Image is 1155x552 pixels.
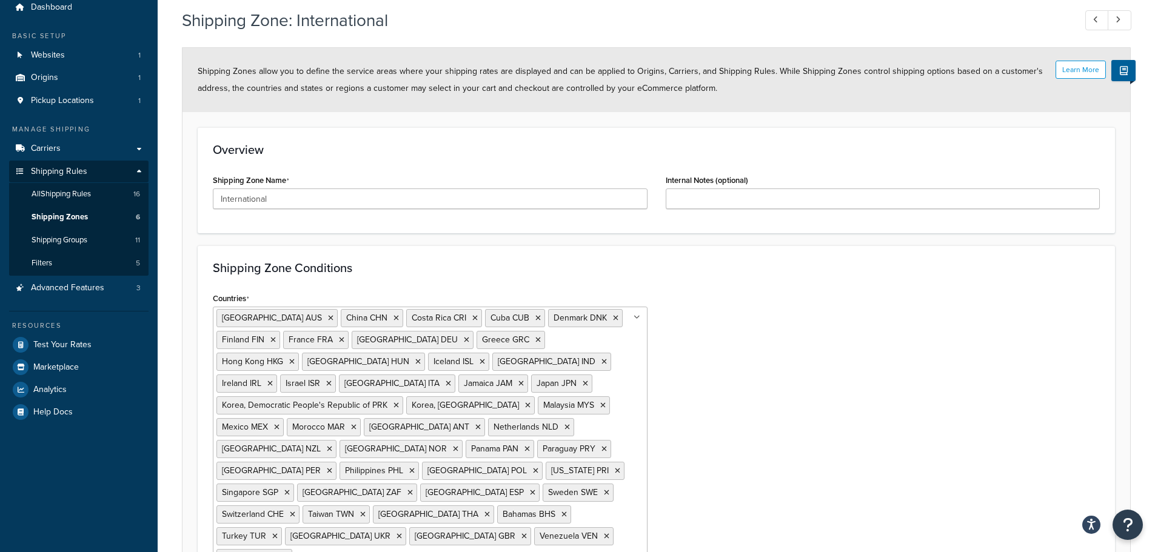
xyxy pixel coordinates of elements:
span: All Shipping Rules [32,189,91,199]
a: Test Your Rates [9,334,149,356]
span: [GEOGRAPHIC_DATA] NOR [345,442,447,455]
li: Shipping Groups [9,229,149,251]
span: Carriers [31,144,61,154]
span: 16 [133,189,140,199]
span: Filters [32,258,52,268]
span: Greece GRC [482,333,529,346]
span: Dashboard [31,2,72,13]
span: Iceland ISL [434,355,474,368]
span: [GEOGRAPHIC_DATA] POL [427,464,527,477]
span: Jamaica JAM [464,377,512,390]
span: Cuba CUB [490,311,529,324]
span: 1 [138,50,141,61]
button: Learn More [1056,61,1106,79]
div: Resources [9,321,149,331]
span: [GEOGRAPHIC_DATA] AUS [222,311,322,324]
div: Manage Shipping [9,124,149,135]
span: Denmark DNK [554,311,607,324]
span: Costa Rica CRI [412,311,466,324]
span: Analytics [33,385,67,395]
a: Analytics [9,379,149,401]
span: Taiwan TWN [308,508,354,520]
li: Filters [9,252,149,274]
span: Venezuela VEN [540,530,598,542]
li: Websites [9,44,149,67]
a: Carriers [9,138,149,160]
span: [GEOGRAPHIC_DATA] THA [378,508,478,520]
a: Marketplace [9,356,149,378]
span: Shipping Rules [31,167,87,177]
span: [GEOGRAPHIC_DATA] UKR [290,530,390,542]
a: Advanced Features3 [9,277,149,299]
span: Israel ISR [286,377,320,390]
span: Marketplace [33,362,79,373]
span: Finland FIN [222,333,264,346]
span: [GEOGRAPHIC_DATA] NZL [222,442,321,455]
span: Bahamas BHS [503,508,555,520]
li: Shipping Rules [9,161,149,276]
a: Filters5 [9,252,149,274]
span: [US_STATE] PRI [551,464,609,477]
a: Next Record [1108,10,1131,30]
button: Show Help Docs [1111,60,1136,81]
span: Sweden SWE [548,486,598,499]
span: Shipping Zones [32,212,88,222]
span: Turkey TUR [222,530,266,542]
a: Shipping Zones6 [9,206,149,228]
span: Malaysia MYS [543,399,594,411]
a: Help Docs [9,401,149,423]
span: [GEOGRAPHIC_DATA] IND [498,355,595,368]
span: 3 [136,283,141,293]
h3: Shipping Zone Conditions [213,261,1100,274]
span: Panama PAN [471,442,518,455]
span: [GEOGRAPHIC_DATA] DEU [357,333,458,346]
span: Ireland IRL [222,377,261,390]
span: [GEOGRAPHIC_DATA] ZAF [303,486,401,499]
span: Hong Kong HKG [222,355,283,368]
span: Mexico MEX [222,421,268,433]
span: 1 [138,96,141,106]
a: Shipping Groups11 [9,229,149,251]
span: [GEOGRAPHIC_DATA] ITA [344,377,440,390]
span: [GEOGRAPHIC_DATA] ANT [369,421,469,433]
span: Korea, [GEOGRAPHIC_DATA] [412,399,519,411]
span: Paraguay PRY [543,442,595,455]
span: Shipping Zones allow you to define the service areas where your shipping rates are displayed and ... [198,65,1043,95]
span: France FRA [289,333,333,346]
label: Shipping Zone Name [213,176,289,185]
a: Origins1 [9,67,149,89]
li: Advanced Features [9,277,149,299]
span: Philippines PHL [345,464,403,477]
span: Pickup Locations [31,96,94,106]
a: AllShipping Rules16 [9,183,149,205]
span: 11 [135,235,140,245]
span: 1 [138,73,141,83]
button: Open Resource Center [1113,510,1143,540]
span: Origins [31,73,58,83]
span: Websites [31,50,65,61]
span: Netherlands NLD [494,421,558,433]
li: Shipping Zones [9,206,149,228]
span: Japan JPN [537,377,577,390]
span: [GEOGRAPHIC_DATA] HUN [307,355,409,368]
span: China CHN [346,311,387,324]
h3: Overview [213,143,1100,156]
a: Shipping Rules [9,161,149,183]
span: [GEOGRAPHIC_DATA] GBR [415,530,515,542]
span: Korea, Democratic People's Republic of PRK [222,399,387,411]
label: Countries [213,294,249,304]
label: Internal Notes (optional) [666,176,748,185]
span: 6 [136,212,140,222]
span: Test Your Rates [33,340,92,350]
li: Pickup Locations [9,90,149,112]
a: Websites1 [9,44,149,67]
span: Singapore SGP [222,486,278,499]
h1: Shipping Zone: International [182,8,1063,32]
span: Shipping Groups [32,235,87,245]
span: Help Docs [33,407,73,417]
